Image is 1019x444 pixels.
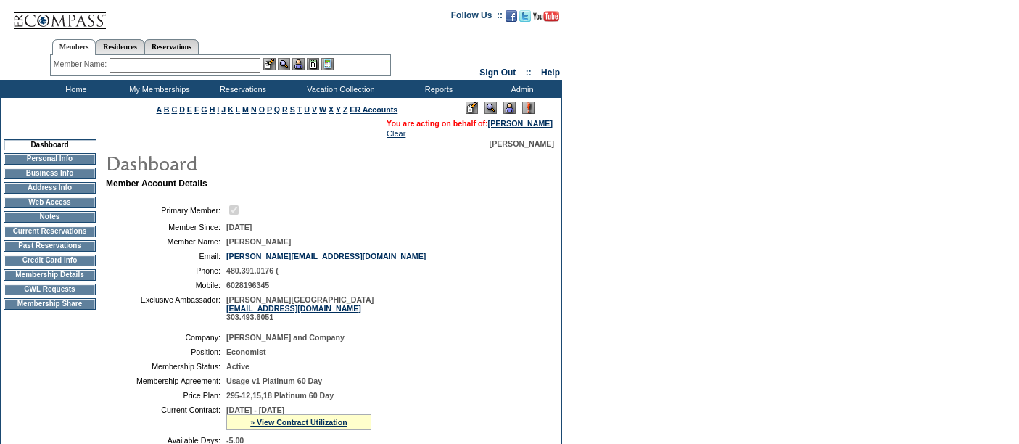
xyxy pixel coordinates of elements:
td: Primary Member: [112,203,220,217]
td: Membership Status: [112,362,220,371]
b: Member Account Details [106,178,207,189]
td: Dashboard [4,139,96,150]
a: T [297,105,302,114]
a: [PERSON_NAME][EMAIL_ADDRESS][DOMAIN_NAME] [226,252,426,260]
span: Active [226,362,249,371]
a: B [164,105,170,114]
a: O [259,105,265,114]
a: V [312,105,317,114]
td: Phone: [112,266,220,275]
td: Email: [112,252,220,260]
span: 480.391.0176 ( [226,266,279,275]
a: » View Contract Utilization [250,418,347,427]
a: Reservations [144,39,199,54]
img: Become our fan on Facebook [506,10,517,22]
span: [PERSON_NAME] and Company [226,333,345,342]
a: W [319,105,326,114]
td: Reservations [199,80,283,98]
a: L [236,105,240,114]
td: Home [33,80,116,98]
a: Follow us on Twitter [519,15,531,23]
a: Members [52,39,96,55]
a: [PERSON_NAME] [488,119,553,128]
span: [PERSON_NAME] [226,237,291,246]
a: X [329,105,334,114]
span: [DATE] [226,223,252,231]
a: F [194,105,199,114]
img: Edit Mode [466,102,478,114]
a: Become our fan on Facebook [506,15,517,23]
a: R [282,105,288,114]
a: K [228,105,234,114]
span: [DATE] - [DATE] [226,406,284,414]
td: Current Contract: [112,406,220,430]
a: Sign Out [479,67,516,78]
img: Reservations [307,58,319,70]
a: Help [541,67,560,78]
img: View Mode [484,102,497,114]
img: Follow us on Twitter [519,10,531,22]
img: Impersonate [503,102,516,114]
td: Business Info [4,168,96,179]
a: S [290,105,295,114]
a: G [201,105,207,114]
td: Address Info [4,182,96,194]
td: Web Access [4,197,96,208]
a: M [242,105,249,114]
span: :: [526,67,532,78]
td: Admin [479,80,562,98]
a: I [217,105,219,114]
td: Personal Info [4,153,96,165]
td: Reports [395,80,479,98]
td: Notes [4,211,96,223]
td: Follow Us :: [451,9,503,26]
td: My Memberships [116,80,199,98]
td: Exclusive Ambassador: [112,295,220,321]
a: Clear [387,129,405,138]
img: b_edit.gif [263,58,276,70]
td: Vacation Collection [283,80,395,98]
a: J [221,105,226,114]
td: Membership Details [4,269,96,281]
span: Usage v1 Platinum 60 Day [226,377,322,385]
img: Impersonate [292,58,305,70]
td: Past Reservations [4,240,96,252]
a: A [157,105,162,114]
img: pgTtlDashboard.gif [105,148,395,177]
a: U [304,105,310,114]
a: E [187,105,192,114]
span: 6028196345 [226,281,269,289]
span: You are acting on behalf of: [387,119,553,128]
span: [PERSON_NAME] [490,139,554,148]
img: View [278,58,290,70]
td: CWL Requests [4,284,96,295]
td: Member Name: [112,237,220,246]
img: Log Concern/Member Elevation [522,102,535,114]
td: Price Plan: [112,391,220,400]
td: Membership Share [4,298,96,310]
td: Position: [112,348,220,356]
span: 295-12,15,18 Platinum 60 Day [226,391,334,400]
td: Credit Card Info [4,255,96,266]
a: ER Accounts [350,105,397,114]
img: b_calculator.gif [321,58,334,70]
div: Member Name: [54,58,110,70]
a: Z [343,105,348,114]
a: H [210,105,215,114]
td: Membership Agreement: [112,377,220,385]
a: N [251,105,257,114]
a: [EMAIL_ADDRESS][DOMAIN_NAME] [226,304,361,313]
td: Member Since: [112,223,220,231]
a: C [171,105,177,114]
td: Current Reservations [4,226,96,237]
span: [PERSON_NAME][GEOGRAPHIC_DATA] 303.493.6051 [226,295,374,321]
td: Mobile: [112,281,220,289]
span: Economist [226,348,265,356]
a: Residences [96,39,144,54]
a: P [267,105,272,114]
a: D [179,105,185,114]
a: Subscribe to our YouTube Channel [533,15,559,23]
a: Q [274,105,280,114]
td: Company: [112,333,220,342]
a: Y [336,105,341,114]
